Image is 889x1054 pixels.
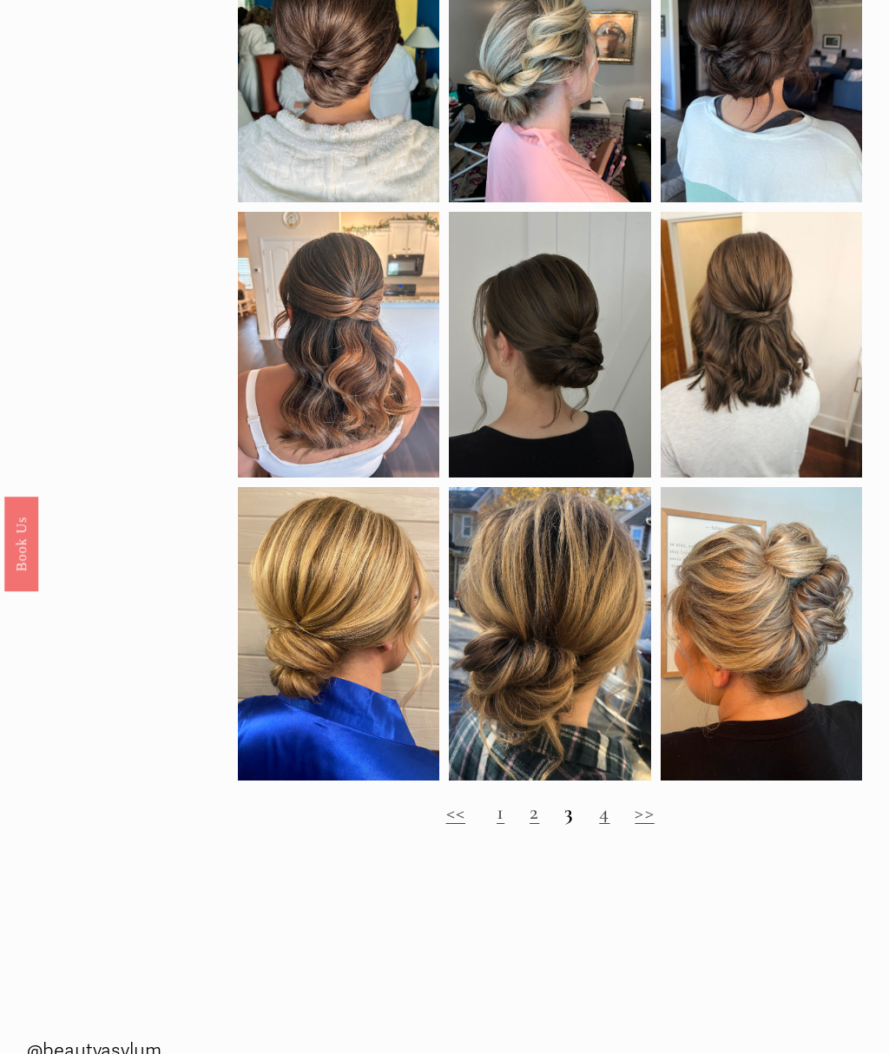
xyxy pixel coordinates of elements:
[497,800,504,825] a: 1
[530,800,539,825] a: 2
[4,497,38,591] a: Book Us
[635,800,654,825] a: >>
[446,800,465,825] a: <<
[599,800,609,825] a: 4
[564,800,574,825] strong: 3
